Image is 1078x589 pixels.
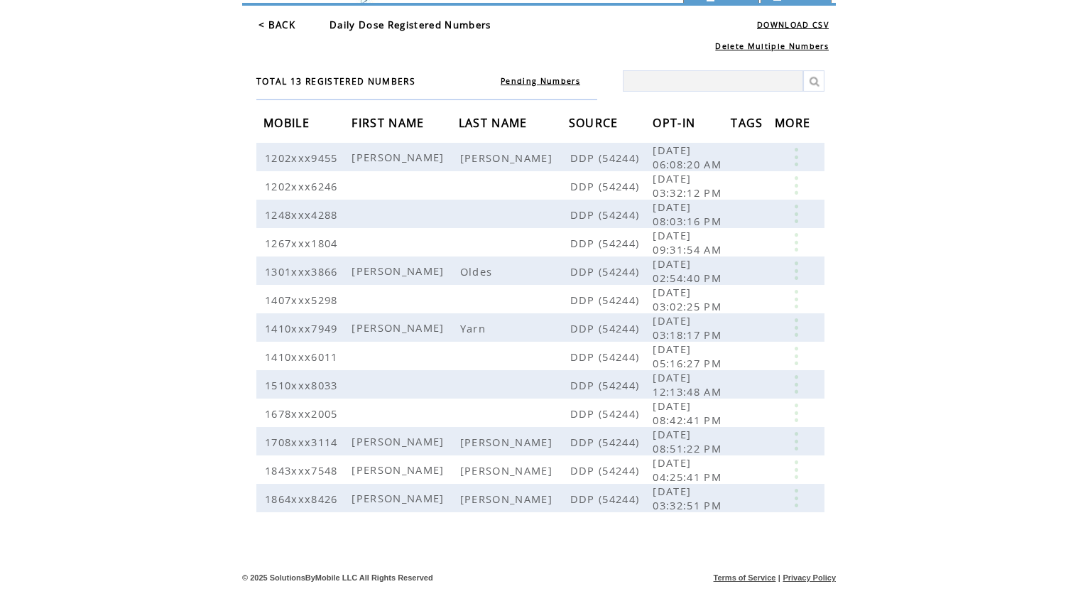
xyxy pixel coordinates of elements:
span: [PERSON_NAME] [460,463,556,477]
span: DDP (54244) [570,350,643,364]
span: TOTAL 13 REGISTERED NUMBERS [256,75,415,87]
span: DDP (54244) [570,151,643,165]
span: 1267xxx1804 [265,236,342,250]
span: FIRST NAME [352,112,428,138]
span: [DATE] 03:32:51 PM [653,484,725,512]
a: < BACK [258,18,295,31]
span: 1202xxx6246 [265,179,342,193]
a: SOURCE [569,118,622,126]
span: 1407xxx5298 [265,293,342,307]
span: 1510xxx8033 [265,378,342,392]
span: Yarn [460,321,489,335]
span: DDP (54244) [570,463,643,477]
span: [DATE] 05:16:27 PM [653,342,725,370]
span: [DATE] 02:54:40 PM [653,256,725,285]
span: [DATE] 04:25:41 PM [653,455,725,484]
span: [PERSON_NAME] [460,435,556,449]
span: 1410xxx7949 [265,321,342,335]
span: [DATE] 03:32:12 PM [653,171,725,200]
span: 1678xxx2005 [265,406,342,421]
span: DDP (54244) [570,236,643,250]
span: DDP (54244) [570,406,643,421]
span: [PERSON_NAME] [352,320,447,335]
span: [PERSON_NAME] [352,150,447,164]
span: [PERSON_NAME] [352,491,447,505]
span: DDP (54244) [570,264,643,279]
span: [PERSON_NAME] [460,492,556,506]
span: DDP (54244) [570,179,643,193]
span: | [778,573,780,582]
span: TAGS [731,112,766,138]
span: DDP (54244) [570,378,643,392]
span: DDP (54244) [570,492,643,506]
span: © 2025 SolutionsByMobile LLC All Rights Reserved [242,573,433,582]
span: [DATE] 03:18:17 PM [653,313,725,342]
span: DDP (54244) [570,207,643,222]
span: [PERSON_NAME] [352,434,447,448]
span: LAST NAME [459,112,531,138]
span: Daily Dose Registered Numbers [330,18,491,31]
span: [DATE] 08:03:16 PM [653,200,725,228]
span: [PERSON_NAME] [460,151,556,165]
span: 1202xxx9455 [265,151,342,165]
span: DDP (54244) [570,293,643,307]
a: LAST NAME [459,118,531,126]
span: MORE [775,112,814,138]
span: DDP (54244) [570,321,643,335]
span: [DATE] 03:02:25 PM [653,285,725,313]
a: Privacy Policy [783,573,836,582]
span: DDP (54244) [570,435,643,449]
span: [PERSON_NAME] [352,264,447,278]
a: FIRST NAME [352,118,428,126]
span: SOURCE [569,112,622,138]
span: [DATE] 08:42:41 PM [653,399,725,427]
a: DOWNLOAD CSV [757,20,829,30]
a: Pending Numbers [501,76,580,86]
span: 1708xxx3114 [265,435,342,449]
span: [DATE] 06:08:20 AM [653,143,725,171]
a: TAGS [731,118,766,126]
a: Delete Multiple Numbers [715,41,829,51]
span: 1248xxx4288 [265,207,342,222]
span: 1843xxx7548 [265,463,342,477]
span: 1410xxx6011 [265,350,342,364]
a: OPT-IN [653,118,699,126]
span: 1864xxx8426 [265,492,342,506]
span: MOBILE [263,112,313,138]
span: 1301xxx3866 [265,264,342,279]
span: [DATE] 09:31:54 AM [653,228,725,256]
a: Terms of Service [714,573,776,582]
a: MOBILE [263,118,313,126]
span: [PERSON_NAME] [352,463,447,477]
span: [DATE] 12:13:48 AM [653,370,725,399]
span: Oldes [460,264,496,279]
span: [DATE] 08:51:22 PM [653,427,725,455]
span: OPT-IN [653,112,699,138]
